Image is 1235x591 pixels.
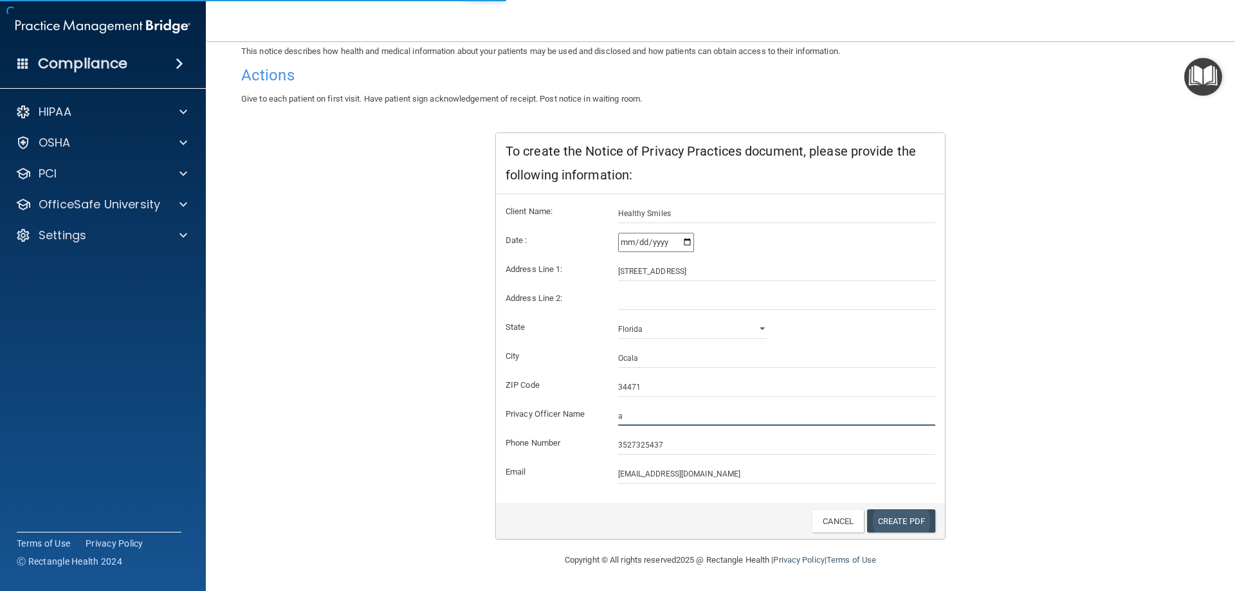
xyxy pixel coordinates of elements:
[496,435,608,451] label: Phone Number
[39,104,71,120] p: HIPAA
[812,509,864,533] a: Cancel
[15,104,187,120] a: HIPAA
[15,197,187,212] a: OfficeSafe University
[496,464,608,480] label: Email
[773,555,824,565] a: Privacy Policy
[618,377,936,397] input: _____
[38,55,127,73] h4: Compliance
[496,262,608,277] label: Address Line 1:
[39,228,86,243] p: Settings
[241,67,1200,84] h4: Actions
[496,204,608,219] label: Client Name:
[15,14,190,39] img: PMB logo
[241,94,642,104] span: Give to each patient on first visit. Have patient sign acknowledgement of receipt. Post notice in...
[15,166,187,181] a: PCI
[39,166,57,181] p: PCI
[15,228,187,243] a: Settings
[496,133,945,194] div: To create the Notice of Privacy Practices document, please provide the following information:
[496,349,608,364] label: City
[496,320,608,335] label: State
[86,537,143,550] a: Privacy Policy
[496,406,608,422] label: Privacy Officer Name
[496,233,608,248] label: Date :
[15,135,187,150] a: OSHA
[39,135,71,150] p: OSHA
[17,537,70,550] a: Terms of Use
[867,509,935,533] a: Create PDF
[39,197,160,212] p: OfficeSafe University
[486,540,955,581] div: Copyright © All rights reserved 2025 @ Rectangle Health | |
[827,555,876,565] a: Terms of Use
[496,291,608,306] label: Address Line 2:
[241,46,840,56] span: This notice describes how health and medical information about your patients may be used and disc...
[17,555,122,568] span: Ⓒ Rectangle Health 2024
[496,377,608,393] label: ZIP Code
[1184,58,1222,96] button: Open Resource Center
